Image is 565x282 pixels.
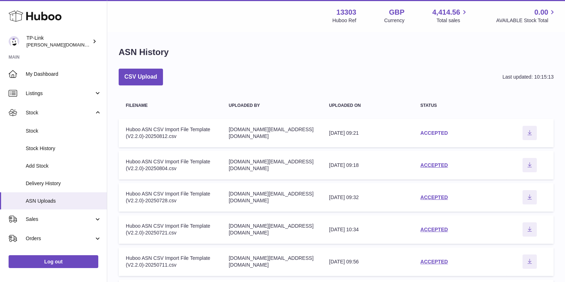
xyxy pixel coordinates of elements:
span: AVAILABLE Stock Total [496,17,556,24]
th: Status [413,96,506,115]
span: Stock [26,109,94,116]
span: [PERSON_NAME][DOMAIN_NAME][EMAIL_ADDRESS][DOMAIN_NAME] [26,42,180,48]
a: ACCEPTED [420,162,448,168]
button: Download ASN file [522,126,537,140]
button: Download ASN file [522,158,537,172]
div: [DATE] 09:21 [329,130,406,137]
h1: ASN History [119,46,169,58]
div: [DOMAIN_NAME][EMAIL_ADDRESS][DOMAIN_NAME] [229,158,315,172]
div: [DATE] 10:34 [329,226,406,233]
div: Huboo ASN CSV Import File Template (V2.2.0)-20250812.csv [126,126,214,140]
span: 0.00 [534,8,548,17]
div: [DOMAIN_NAME][EMAIL_ADDRESS][DOMAIN_NAME] [229,255,315,268]
div: TP-Link [26,35,91,48]
th: Uploaded by [222,96,322,115]
strong: 13303 [336,8,356,17]
div: Currency [384,17,405,24]
th: Uploaded on [322,96,413,115]
th: actions [506,96,554,115]
a: ACCEPTED [420,259,448,264]
img: susie.li@tp-link.com [9,36,19,47]
span: My Dashboard [26,71,101,78]
span: Sales [26,216,94,223]
button: CSV Upload [119,69,163,85]
span: Delivery History [26,180,101,187]
div: Last updated: 10:15:13 [502,74,554,80]
strong: GBP [389,8,404,17]
span: Add Stock [26,163,101,169]
div: Huboo ASN CSV Import File Template (V2.2.0)-20250721.csv [126,223,214,236]
div: [DATE] 09:56 [329,258,406,265]
a: ACCEPTED [420,194,448,200]
span: Orders [26,235,94,242]
a: Log out [9,255,98,268]
div: [DATE] 09:18 [329,162,406,169]
span: Stock [26,128,101,134]
div: Huboo Ref [332,17,356,24]
div: Huboo ASN CSV Import File Template (V2.2.0)-20250804.csv [126,158,214,172]
button: Download ASN file [522,190,537,204]
th: Filename [119,96,222,115]
div: [DOMAIN_NAME][EMAIL_ADDRESS][DOMAIN_NAME] [229,126,315,140]
div: Huboo ASN CSV Import File Template (V2.2.0)-20250728.csv [126,191,214,204]
div: [DATE] 09:32 [329,194,406,201]
a: 0.00 AVAILABLE Stock Total [496,8,556,24]
span: Stock History [26,145,101,152]
span: Total sales [436,17,468,24]
button: Download ASN file [522,254,537,269]
a: ACCEPTED [420,130,448,136]
div: [DOMAIN_NAME][EMAIL_ADDRESS][DOMAIN_NAME] [229,223,315,236]
a: ACCEPTED [420,227,448,232]
span: 4,414.56 [432,8,460,17]
button: Download ASN file [522,222,537,237]
span: Listings [26,90,94,97]
span: ASN Uploads [26,198,101,204]
a: 4,414.56 Total sales [432,8,469,24]
div: [DOMAIN_NAME][EMAIL_ADDRESS][DOMAIN_NAME] [229,191,315,204]
div: Huboo ASN CSV Import File Template (V2.2.0)-20250711.csv [126,255,214,268]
